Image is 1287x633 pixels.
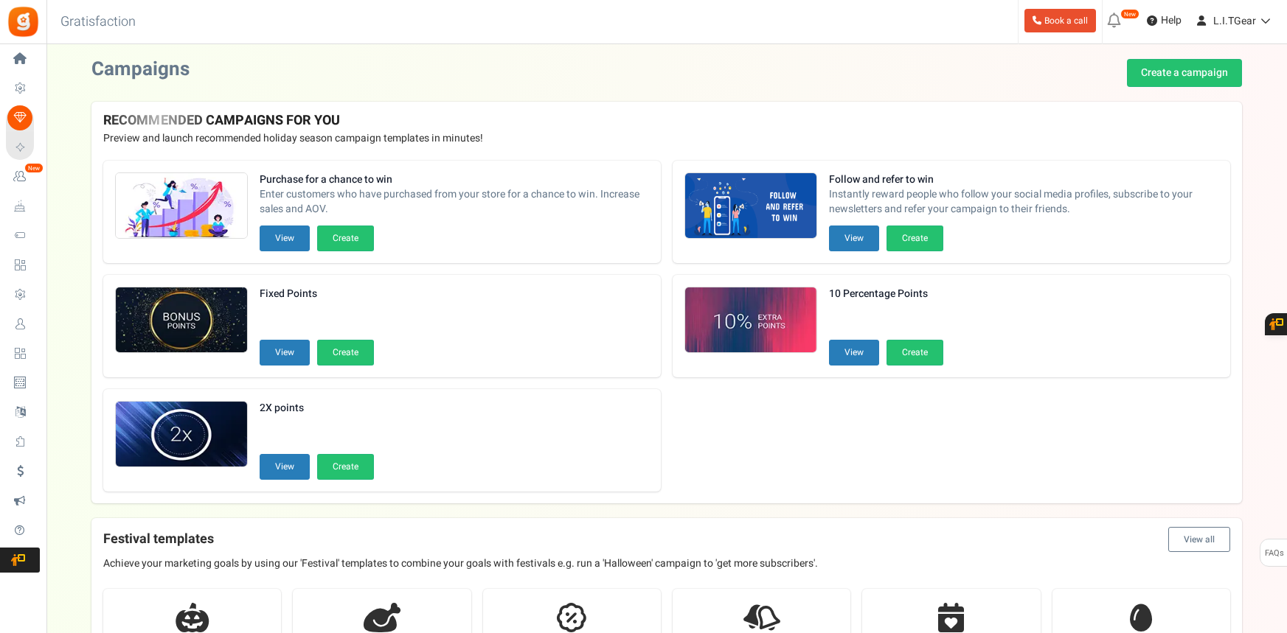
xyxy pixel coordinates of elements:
[103,556,1230,571] p: Achieve your marketing goals by using our 'Festival' templates to combine your goals with festiva...
[260,172,649,187] strong: Purchase for a chance to win
[260,340,310,366] button: View
[260,287,374,301] strong: Fixed Points
[1127,59,1242,87] a: Create a campaign
[1213,13,1256,29] span: L.I.TGear
[6,164,40,189] a: New
[7,5,40,38] img: Gratisfaction
[887,340,943,366] button: Create
[829,287,943,301] strong: 10 Percentage Points
[44,7,152,37] h3: Gratisfaction
[103,113,1230,128] h4: RECOMMENDED CAMPAIGNS FOR YOU
[685,173,816,239] img: Recommended Campaigns
[829,340,879,366] button: View
[1024,9,1096,32] a: Book a call
[1141,9,1187,32] a: Help
[1120,9,1139,19] em: New
[260,187,649,217] span: Enter customers who have purchased from your store for a chance to win. Increase sales and AOV.
[260,454,310,480] button: View
[829,187,1218,217] span: Instantly reward people who follow your social media profiles, subscribe to your newsletters and ...
[116,173,247,239] img: Recommended Campaigns
[1157,13,1182,28] span: Help
[1168,527,1230,552] button: View all
[24,163,44,173] em: New
[103,527,1230,552] h4: Festival templates
[91,59,190,80] h2: Campaigns
[103,131,1230,146] p: Preview and launch recommended holiday season campaign templates in minutes!
[829,225,879,251] button: View
[317,225,374,251] button: Create
[116,287,247,354] img: Recommended Campaigns
[1264,539,1284,567] span: FAQs
[260,401,374,416] strong: 2X points
[317,454,374,480] button: Create
[317,340,374,366] button: Create
[116,402,247,468] img: Recommended Campaigns
[685,287,816,354] img: Recommended Campaigns
[829,172,1218,187] strong: Follow and refer to win
[260,225,310,251] button: View
[887,225,943,251] button: Create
